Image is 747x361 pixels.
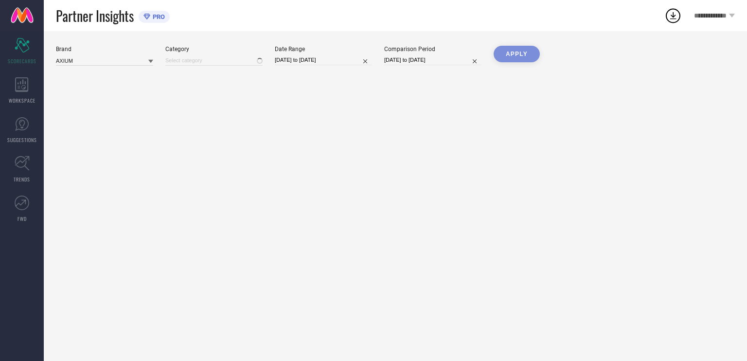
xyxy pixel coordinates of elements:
div: Comparison Period [384,46,481,53]
span: FWD [18,215,27,222]
div: Category [165,46,263,53]
div: Open download list [664,7,682,24]
span: SCORECARDS [8,57,36,65]
span: Partner Insights [56,6,134,26]
div: Date Range [275,46,372,53]
div: Brand [56,46,153,53]
span: PRO [150,13,165,20]
span: WORKSPACE [9,97,36,104]
input: Select comparison period [384,55,481,65]
span: SUGGESTIONS [7,136,37,144]
span: TRENDS [14,176,30,183]
input: Select date range [275,55,372,65]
